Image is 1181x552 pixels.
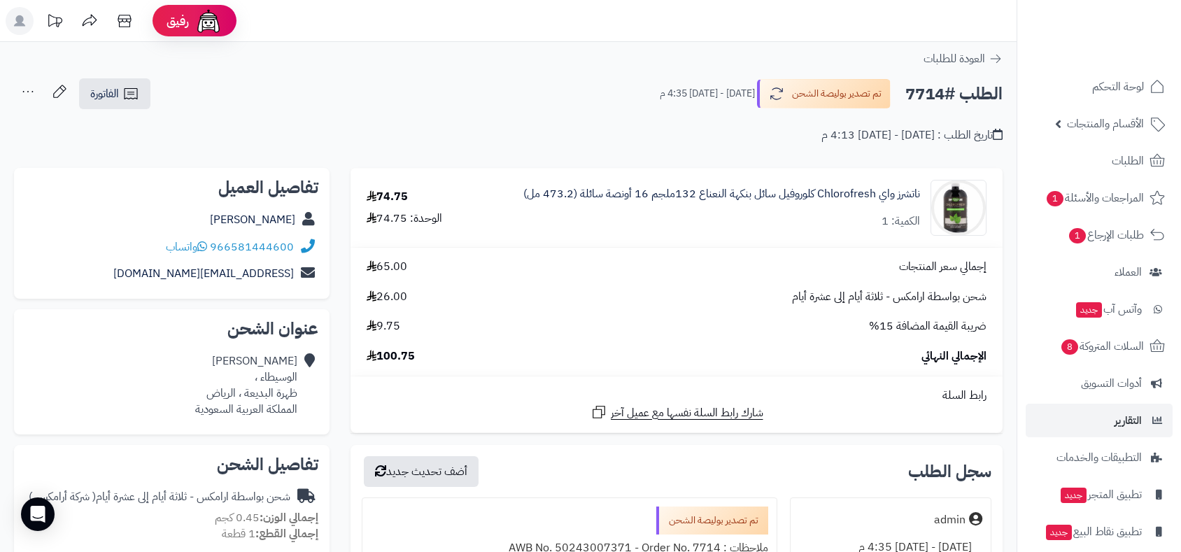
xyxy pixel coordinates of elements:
[25,320,318,337] h2: عنوان الشحن
[1086,10,1168,40] img: logo-2.png
[367,259,407,275] span: 65.00
[1061,339,1079,355] span: 8
[37,7,72,38] a: تحديثات المنصة
[195,7,222,35] img: ai-face.png
[260,509,318,526] strong: إجمالي الوزن:
[215,509,318,526] small: 0.45 كجم
[882,213,920,229] div: الكمية: 1
[656,507,768,535] div: تم تصدير بوليصة الشحن
[1026,404,1173,437] a: التقارير
[1046,525,1072,540] span: جديد
[1026,255,1173,289] a: العملاء
[367,318,400,334] span: 9.75
[364,456,479,487] button: أضف تحديث جديد
[367,348,415,365] span: 100.75
[924,50,985,67] span: العودة للطلبات
[1115,411,1142,430] span: التقارير
[1061,488,1087,503] span: جديد
[356,388,997,404] div: رابط السلة
[869,318,986,334] span: ضريبة القيمة المضافة 15%
[757,79,891,108] button: تم تصدير بوليصة الشحن
[367,211,442,227] div: الوحدة: 74.75
[210,211,295,228] a: [PERSON_NAME]
[1026,218,1173,252] a: طلبات الإرجاع1
[924,50,1003,67] a: العودة للطلبات
[1075,299,1142,319] span: وآتس آب
[21,497,55,531] div: Open Intercom Messenger
[25,456,318,473] h2: تفاصيل الشحن
[1068,227,1087,243] span: 1
[113,265,294,282] a: [EMAIL_ADDRESS][DOMAIN_NAME]
[821,127,1003,143] div: تاريخ الطلب : [DATE] - [DATE] 4:13 م
[1026,367,1173,400] a: أدوات التسويق
[1060,337,1144,356] span: السلات المتروكة
[590,404,763,421] a: شارك رابط السلة نفسها مع عميل آخر
[1056,448,1142,467] span: التطبيقات والخدمات
[1045,188,1144,208] span: المراجعات والأسئلة
[1046,190,1064,206] span: 1
[29,488,96,505] span: ( شركة أرامكس )
[222,525,318,542] small: 1 قطعة
[1026,441,1173,474] a: التطبيقات والخدمات
[1026,478,1173,511] a: تطبيق المتجرجديد
[79,78,150,109] a: الفاتورة
[899,259,986,275] span: إجمالي سعر المنتجات
[660,87,755,101] small: [DATE] - [DATE] 4:35 م
[195,353,297,417] div: [PERSON_NAME] الوسيطاء ، ظهرة البديعة ، الرياض المملكة العربية السعودية
[1068,225,1144,245] span: طلبات الإرجاع
[905,80,1003,108] h2: الطلب #7714
[1026,144,1173,178] a: الطلبات
[29,489,290,505] div: شحن بواسطة ارامكس - ثلاثة أيام إلى عشرة أيام
[255,525,318,542] strong: إجمالي القطع:
[908,463,991,480] h3: سجل الطلب
[1045,522,1142,542] span: تطبيق نقاط البيع
[25,179,318,196] h2: تفاصيل العميل
[611,405,763,421] span: شارك رابط السلة نفسها مع عميل آخر
[921,348,986,365] span: الإجمالي النهائي
[931,180,986,236] img: 1698658039-Image%2026-10-2023%20at%2011.39%20AM-90x90.jpg
[167,13,189,29] span: رفيق
[1076,302,1102,318] span: جديد
[1067,114,1144,134] span: الأقسام والمنتجات
[1112,151,1144,171] span: الطلبات
[210,239,294,255] a: 966581444600
[1092,77,1144,97] span: لوحة التحكم
[367,189,408,205] div: 74.75
[1026,292,1173,326] a: وآتس آبجديد
[90,85,119,102] span: الفاتورة
[1026,70,1173,104] a: لوحة التحكم
[1115,262,1142,282] span: العملاء
[1026,181,1173,215] a: المراجعات والأسئلة1
[934,512,966,528] div: admin
[1081,374,1142,393] span: أدوات التسويق
[1059,485,1142,504] span: تطبيق المتجر
[1026,515,1173,549] a: تطبيق نقاط البيعجديد
[523,186,920,202] a: ناتشرز واي Chlorofresh كلوروفيل سائل بنكهة النعناع 132ملجم 16 أونصة سائلة (473.2 مل)
[166,239,207,255] a: واتساب
[367,289,407,305] span: 26.00
[1026,330,1173,363] a: السلات المتروكة8
[792,289,986,305] span: شحن بواسطة ارامكس - ثلاثة أيام إلى عشرة أيام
